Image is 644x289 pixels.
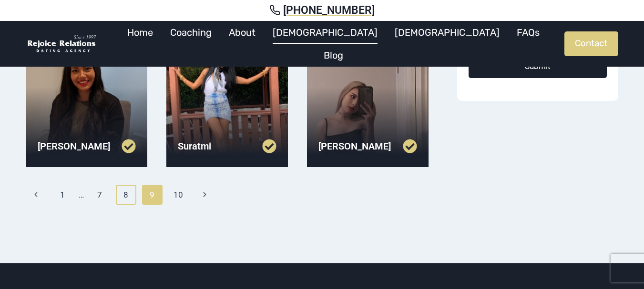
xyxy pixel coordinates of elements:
[220,21,264,44] a: About
[26,34,98,54] img: Rejoice Relations
[283,4,375,17] span: [PHONE_NUMBER]
[90,185,110,205] a: 7
[315,44,352,67] a: Blog
[11,4,633,17] a: [PHONE_NUMBER]
[116,185,136,205] a: 8
[508,21,548,44] a: FAQs
[564,31,618,56] a: Contact
[119,21,162,44] a: Home
[386,21,508,44] a: [DEMOGRAPHIC_DATA]
[52,185,73,205] a: 1
[142,185,163,205] span: 9
[162,21,220,44] a: Coaching
[26,185,429,205] nav: Page navigation
[79,186,84,204] span: …
[168,185,189,205] a: 10
[102,21,564,67] nav: Primary
[264,21,386,44] a: [DEMOGRAPHIC_DATA]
